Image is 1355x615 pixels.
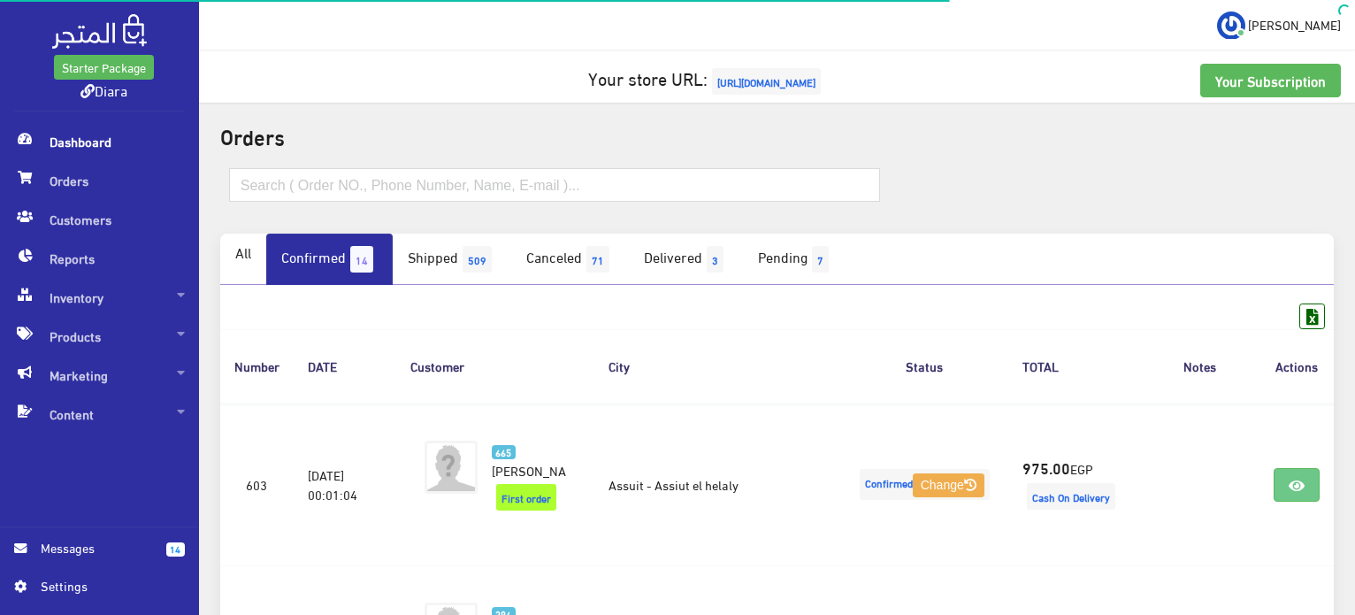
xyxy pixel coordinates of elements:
img: avatar.png [425,441,478,494]
a: Confirmed14 [266,234,393,285]
th: Customer [396,329,594,403]
button: Change [913,473,984,498]
span: 509 [463,246,492,273]
span: First order [496,484,556,511]
span: Marketing [14,356,185,395]
a: 14 Messages [14,538,185,576]
img: . [52,14,147,49]
span: Cash On Delivery [1027,483,1115,510]
span: [PERSON_NAME] [1248,13,1341,35]
th: TOTAL [1008,329,1141,403]
span: Content [14,395,185,434]
span: Orders [14,161,185,200]
iframe: Drift Widget Chat Controller [1267,494,1334,561]
th: Notes [1141,329,1259,403]
a: 665 [PERSON_NAME] [492,441,566,480]
span: Customers [14,200,185,239]
td: [DATE] 00:01:04 [294,404,396,566]
span: Settings [41,576,170,596]
a: ... [PERSON_NAME] [1217,11,1341,39]
a: Pending7 [743,234,848,285]
span: 7 [812,246,829,273]
th: Number [220,329,294,403]
span: Products [14,317,185,356]
img: ... [1217,12,1245,40]
a: Settings [14,576,185,604]
h2: Orders [220,124,1334,147]
a: Canceled71 [511,234,629,285]
th: DATE [294,329,396,403]
a: Your store URL:[URL][DOMAIN_NAME] [588,61,825,94]
a: Starter Package [54,55,154,80]
th: City [594,329,841,403]
td: Assuit - Assiut el helaly [594,404,841,566]
span: 3 [707,246,723,273]
span: Messages [41,538,152,557]
a: All [220,234,266,271]
strong: 975.00 [1022,456,1070,479]
span: 14 [166,542,185,557]
td: 603 [220,404,294,566]
a: Shipped509 [393,234,511,285]
span: 14 [350,246,373,273]
a: Diara [80,77,127,103]
span: 665 [492,445,516,460]
a: Delivered3 [629,234,743,285]
span: Reports [14,239,185,278]
span: Inventory [14,278,185,317]
a: Your Subscription [1200,64,1341,97]
span: Dashboard [14,122,185,161]
th: Actions [1259,329,1334,403]
span: [PERSON_NAME] [492,457,586,482]
td: EGP [1008,404,1141,566]
th: Status [841,329,1008,403]
input: Search ( Order NO., Phone Number, Name, E-mail )... [229,168,880,202]
span: [URL][DOMAIN_NAME] [712,68,821,95]
span: Confirmed [860,469,990,500]
span: 71 [586,246,609,273]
